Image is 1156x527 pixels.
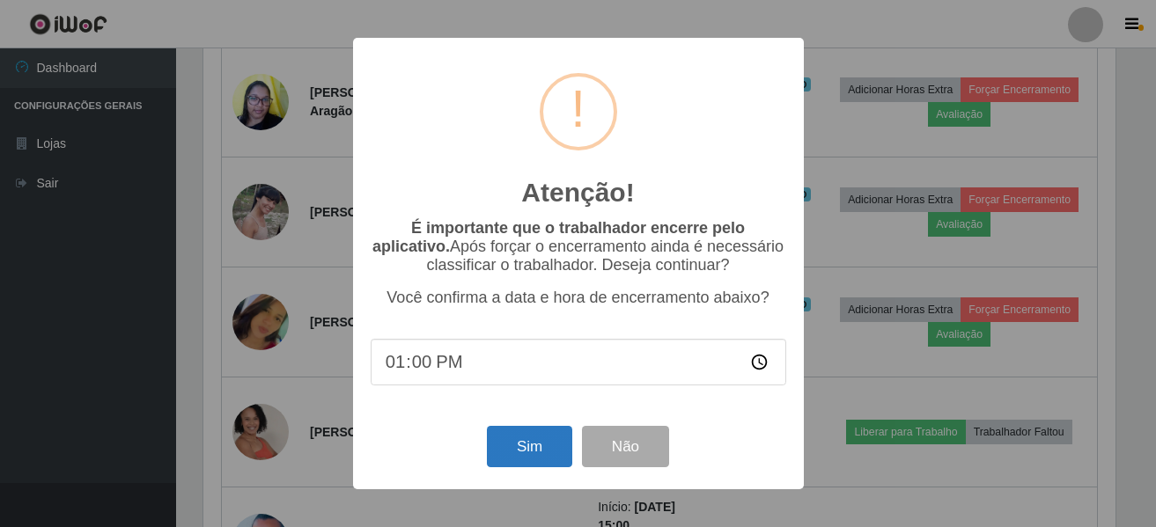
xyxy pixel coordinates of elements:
button: Não [582,426,669,467]
b: É importante que o trabalhador encerre pelo aplicativo. [372,219,745,255]
p: Após forçar o encerramento ainda é necessário classificar o trabalhador. Deseja continuar? [371,219,786,274]
p: Você confirma a data e hora de encerramento abaixo? [371,289,786,307]
button: Sim [487,426,572,467]
h2: Atenção! [521,177,634,209]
